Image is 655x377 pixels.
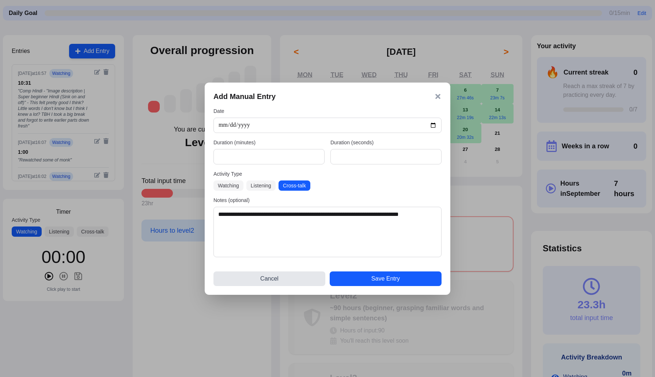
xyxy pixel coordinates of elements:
[213,180,243,191] button: Watching
[213,91,276,102] h3: Add Manual Entry
[330,139,442,146] label: Duration (seconds)
[213,170,442,178] label: Activity Type
[213,107,442,115] label: Date
[246,180,276,191] button: Listening
[330,271,442,286] button: Save Entry
[213,139,325,146] label: Duration (minutes)
[213,197,442,204] label: Notes (optional)
[279,180,310,191] button: Cross-talk
[213,271,325,286] button: Cancel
